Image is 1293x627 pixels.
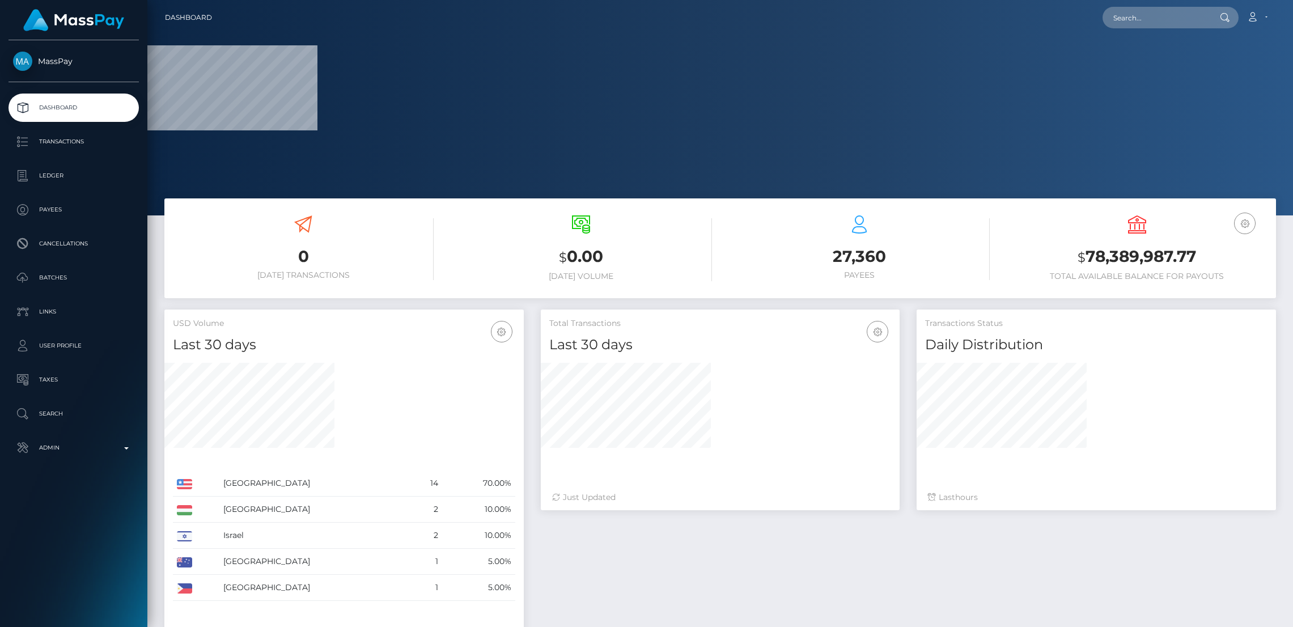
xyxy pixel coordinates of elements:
p: Batches [13,269,134,286]
p: User Profile [13,337,134,354]
td: 5.00% [442,549,515,575]
a: Search [9,400,139,428]
img: PH.png [177,583,192,594]
img: IL.png [177,531,192,541]
a: Transactions [9,128,139,156]
td: [GEOGRAPHIC_DATA] [219,497,410,523]
p: Admin [13,439,134,456]
a: Dashboard [165,6,212,29]
h4: Last 30 days [173,335,515,355]
td: 2 [410,523,442,549]
h4: Last 30 days [549,335,892,355]
td: Israel [219,523,410,549]
td: [GEOGRAPHIC_DATA] [219,549,410,575]
h3: 0.00 [451,245,711,269]
p: Links [13,303,134,320]
td: [GEOGRAPHIC_DATA] [219,471,410,497]
td: 14 [410,471,442,497]
img: HU.png [177,505,192,515]
h6: Total Available Balance for Payouts [1007,272,1267,281]
a: Batches [9,264,139,292]
h5: USD Volume [173,318,515,329]
p: Transactions [13,133,134,150]
td: 5.00% [442,575,515,601]
td: 10.00% [442,523,515,549]
div: Last hours [928,492,1265,503]
h5: Transactions Status [925,318,1267,329]
h6: [DATE] Transactions [173,270,434,280]
img: AU.png [177,557,192,567]
p: Dashboard [13,99,134,116]
p: Payees [13,201,134,218]
a: Ledger [9,162,139,190]
img: MassPay [13,52,32,71]
img: MassPay Logo [23,9,124,31]
h3: 0 [173,245,434,268]
a: Taxes [9,366,139,394]
td: 10.00% [442,497,515,523]
small: $ [1078,249,1086,265]
td: [GEOGRAPHIC_DATA] [219,575,410,601]
a: Dashboard [9,94,139,122]
a: Payees [9,196,139,224]
p: Search [13,405,134,422]
td: 1 [410,549,442,575]
div: Just Updated [552,492,889,503]
h5: Total Transactions [549,318,892,329]
small: $ [559,249,567,265]
p: Taxes [13,371,134,388]
td: 2 [410,497,442,523]
h3: 78,389,987.77 [1007,245,1267,269]
h3: 27,360 [729,245,990,268]
td: 1 [410,575,442,601]
span: MassPay [9,56,139,66]
a: Cancellations [9,230,139,258]
p: Cancellations [13,235,134,252]
a: Admin [9,434,139,462]
td: 70.00% [442,471,515,497]
h6: Payees [729,270,990,280]
input: Search... [1103,7,1209,28]
a: User Profile [9,332,139,360]
h6: [DATE] Volume [451,272,711,281]
a: Links [9,298,139,326]
h4: Daily Distribution [925,335,1267,355]
p: Ledger [13,167,134,184]
img: US.png [177,479,192,489]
